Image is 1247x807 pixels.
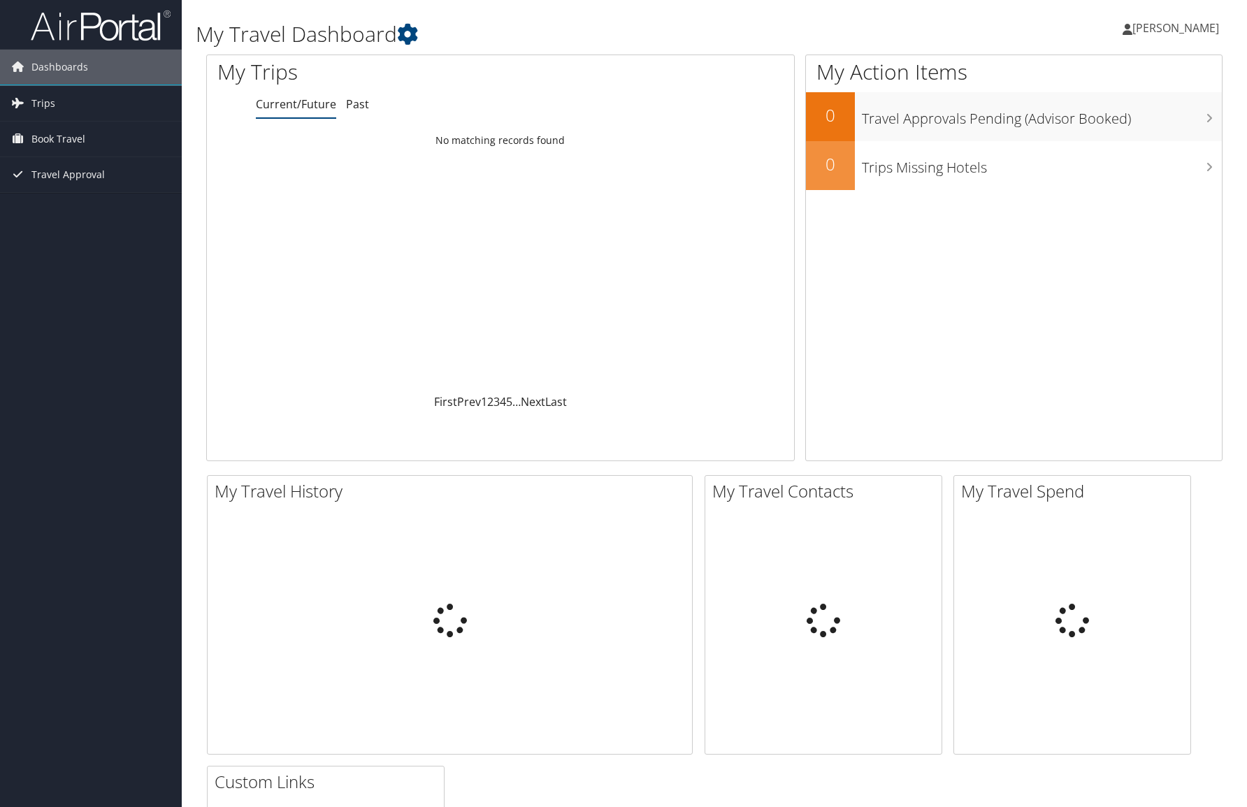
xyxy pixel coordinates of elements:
[346,96,369,112] a: Past
[500,394,506,409] a: 4
[512,394,521,409] span: …
[481,394,487,409] a: 1
[506,394,512,409] a: 5
[806,57,1222,87] h1: My Action Items
[521,394,545,409] a: Next
[256,96,336,112] a: Current/Future
[862,151,1222,177] h3: Trips Missing Hotels
[806,103,855,127] h2: 0
[215,770,444,794] h2: Custom Links
[545,394,567,409] a: Last
[196,20,887,49] h1: My Travel Dashboard
[487,394,493,409] a: 2
[806,92,1222,141] a: 0Travel Approvals Pending (Advisor Booked)
[31,50,88,85] span: Dashboards
[806,152,855,176] h2: 0
[862,102,1222,129] h3: Travel Approvals Pending (Advisor Booked)
[961,479,1190,503] h2: My Travel Spend
[1123,7,1233,49] a: [PERSON_NAME]
[31,157,105,192] span: Travel Approval
[493,394,500,409] a: 3
[217,57,539,87] h1: My Trips
[712,479,942,503] h2: My Travel Contacts
[457,394,481,409] a: Prev
[1132,20,1219,36] span: [PERSON_NAME]
[207,128,794,153] td: No matching records found
[31,9,171,42] img: airportal-logo.png
[215,479,692,503] h2: My Travel History
[806,141,1222,190] a: 0Trips Missing Hotels
[434,394,457,409] a: First
[31,86,55,121] span: Trips
[31,122,85,157] span: Book Travel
